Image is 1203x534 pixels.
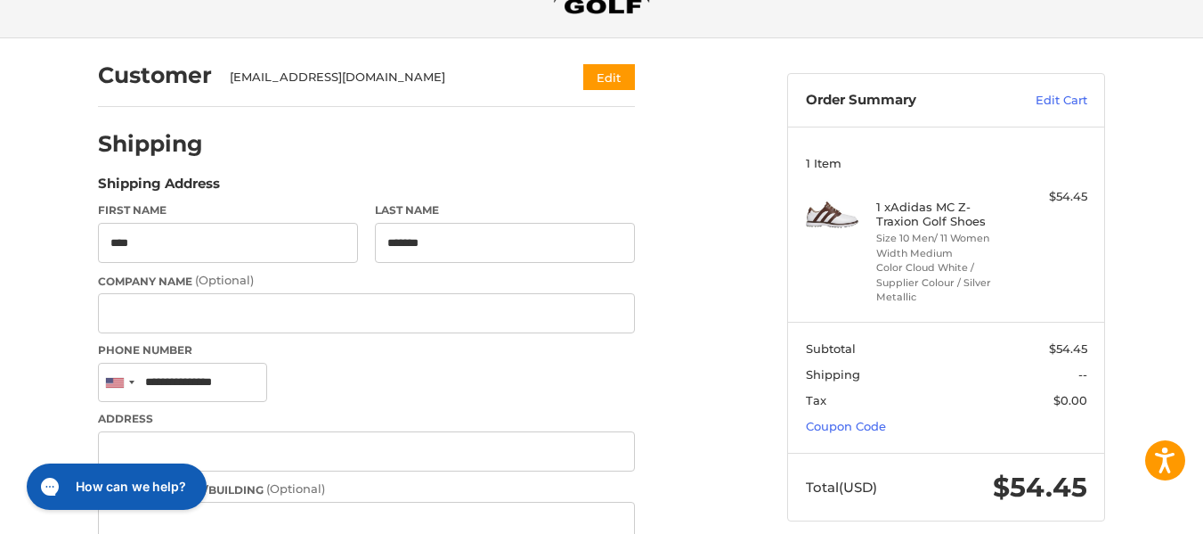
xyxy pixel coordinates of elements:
span: $54.45 [993,471,1087,504]
label: Apartment/Suite/Building [98,481,635,498]
li: Width Medium [876,246,1012,261]
button: Edit [583,64,635,90]
li: Size 10 Men/ 11 Women [876,231,1012,246]
h2: Customer [98,62,212,89]
small: (Optional) [195,273,254,287]
span: -- [1078,367,1087,382]
span: $0.00 [1053,393,1087,407]
h4: 1 x Adidas MC Z-Traxion Golf Shoes [876,200,1012,229]
label: First Name [98,202,358,218]
label: Address [98,411,635,427]
div: United States: +1 [99,364,140,402]
legend: Shipping Address [98,174,220,202]
h2: Shipping [98,130,203,158]
div: [EMAIL_ADDRESS][DOMAIN_NAME] [230,69,549,86]
span: Shipping [806,367,860,382]
span: $54.45 [1049,341,1087,356]
a: Coupon Code [806,419,886,433]
label: Company Name [98,272,635,290]
h3: 1 Item [806,156,1087,170]
iframe: Google Customer Reviews [1056,486,1203,534]
span: Subtotal [806,341,856,356]
div: $54.45 [1017,188,1087,206]
span: Total (USD) [806,479,877,496]
h3: Order Summary [806,92,997,110]
a: Edit Cart [997,92,1087,110]
span: Tax [806,393,826,407]
li: Color Cloud White / Supplier Colour / Silver Metallic [876,260,1012,305]
label: Last Name [375,202,635,218]
iframe: Gorgias live chat messenger [18,457,212,516]
label: Phone Number [98,342,635,358]
small: (Optional) [266,481,325,496]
